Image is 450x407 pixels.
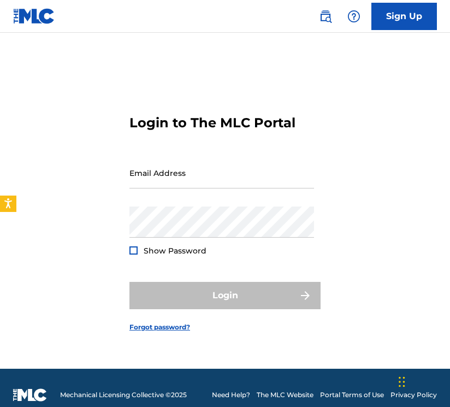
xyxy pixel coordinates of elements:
a: Portal Terms of Use [320,390,384,400]
div: Help [343,5,365,27]
a: Public Search [315,5,336,27]
img: logo [13,388,47,402]
a: Sign Up [371,3,437,30]
a: Need Help? [212,390,250,400]
img: search [319,10,332,23]
iframe: Chat Widget [395,355,450,407]
a: Privacy Policy [390,390,437,400]
a: Forgot password? [129,322,190,332]
div: Drag [399,365,405,398]
span: Show Password [144,246,206,256]
a: The MLC Website [257,390,313,400]
h3: Login to The MLC Portal [129,115,295,131]
img: help [347,10,360,23]
span: Mechanical Licensing Collective © 2025 [60,390,187,400]
img: MLC Logo [13,8,55,24]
